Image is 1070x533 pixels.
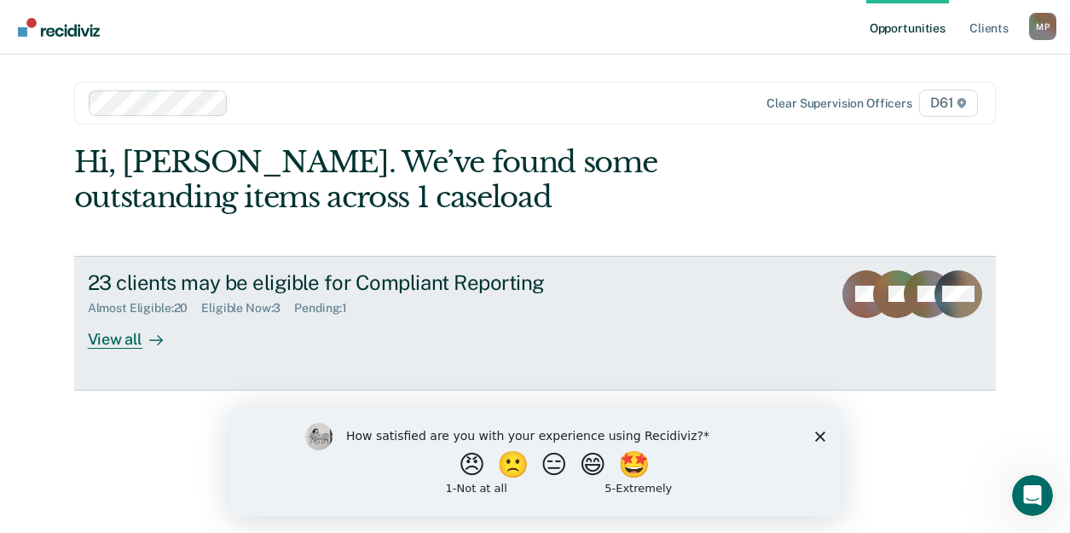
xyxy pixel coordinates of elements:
[919,90,978,117] span: D61
[766,96,911,111] div: Clear supervision officers
[88,316,183,349] div: View all
[230,406,841,516] iframe: Survey by Kim from Recidiviz
[1012,475,1053,516] iframe: Intercom live chat
[294,301,361,316] div: Pending : 1
[88,301,202,316] div: Almost Eligible : 20
[74,145,812,215] div: Hi, [PERSON_NAME]. We’ve found some outstanding items across 1 caseload
[1029,13,1056,40] button: Profile dropdown button
[201,301,294,316] div: Eligible Now : 3
[74,256,997,391] a: 23 clients may be eligible for Compliant ReportingAlmost Eligible:20Eligible Now:3Pending:1View all
[88,270,686,295] div: 23 clients may be eligible for Compliant Reporting
[18,18,100,37] img: Recidiviz
[1029,13,1056,40] div: M P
